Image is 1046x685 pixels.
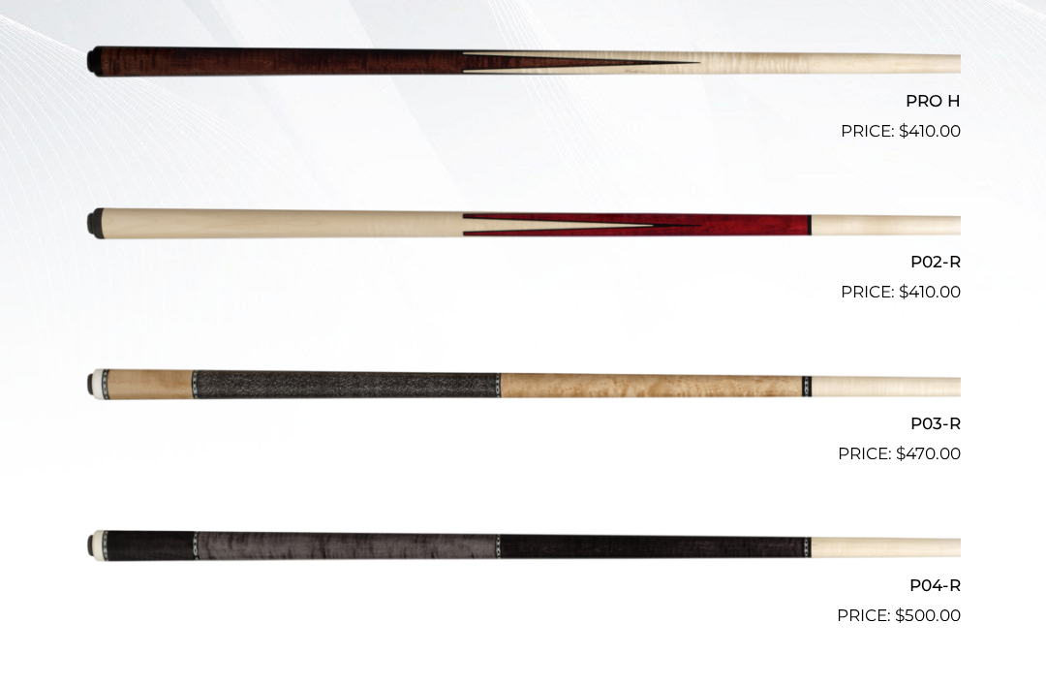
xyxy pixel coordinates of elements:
span: $ [896,445,906,464]
bdi: 410.00 [899,122,961,141]
span: $ [895,607,905,626]
bdi: 410.00 [899,283,961,302]
a: P03-R $470.00 [85,314,961,467]
span: $ [899,122,908,141]
a: P02-R $410.00 [85,153,961,306]
img: P03-R [85,314,961,459]
img: P02-R [85,153,961,298]
span: $ [899,283,908,302]
a: P04-R $500.00 [85,476,961,629]
img: P04-R [85,476,961,621]
bdi: 500.00 [895,607,961,626]
bdi: 470.00 [896,445,961,464]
